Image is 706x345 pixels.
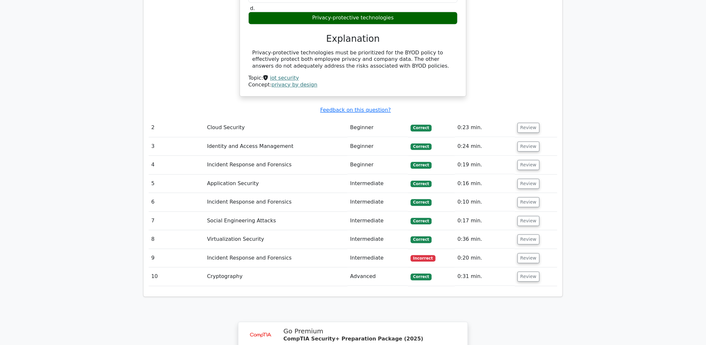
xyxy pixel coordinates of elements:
td: 3 [149,137,204,156]
td: Intermediate [347,212,408,230]
button: Review [518,160,540,170]
div: Concept: [248,82,458,88]
span: Correct [411,143,432,150]
td: Intermediate [347,174,408,193]
td: Beginner [347,118,408,137]
td: 0:16 min. [455,174,515,193]
td: Social Engineering Attacks [204,212,347,230]
span: Correct [411,218,432,224]
span: Correct [411,181,432,187]
a: iot security [270,75,299,81]
td: Beginner [347,156,408,174]
a: Feedback on this question? [320,107,391,113]
button: Review [518,179,540,189]
td: 10 [149,267,204,286]
td: Cloud Security [204,118,347,137]
td: 0:19 min. [455,156,515,174]
td: Intermediate [347,230,408,249]
td: 4 [149,156,204,174]
button: Review [518,141,540,151]
td: 7 [149,212,204,230]
span: Correct [411,236,432,243]
td: 0:24 min. [455,137,515,156]
span: d. [250,5,255,11]
h3: Explanation [252,33,454,44]
td: Virtualization Security [204,230,347,249]
td: 0:10 min. [455,193,515,211]
td: Intermediate [347,193,408,211]
td: 0:36 min. [455,230,515,249]
td: Identity and Access Management [204,137,347,156]
td: 8 [149,230,204,249]
span: Correct [411,162,432,168]
a: privacy by design [272,82,318,88]
td: Incident Response and Forensics [204,156,347,174]
div: Topic: [248,75,458,82]
td: Cryptography [204,267,347,286]
td: 5 [149,174,204,193]
td: 0:23 min. [455,118,515,137]
div: Privacy-protective technologies [248,12,458,24]
span: Correct [411,125,432,131]
td: Beginner [347,137,408,156]
td: Advanced [347,267,408,286]
td: 0:20 min. [455,249,515,267]
div: Privacy-protective technologies must be prioritized for the BYOD policy to effectively protect bo... [252,50,454,70]
td: 2 [149,118,204,137]
button: Review [518,123,540,133]
span: Incorrect [411,255,436,262]
td: Application Security [204,174,347,193]
button: Review [518,253,540,263]
td: Incident Response and Forensics [204,249,347,267]
td: 0:31 min. [455,267,515,286]
button: Review [518,197,540,207]
span: Correct [411,273,432,280]
td: Intermediate [347,249,408,267]
td: Incident Response and Forensics [204,193,347,211]
button: Review [518,234,540,244]
td: 0:17 min. [455,212,515,230]
span: Correct [411,199,432,206]
td: 6 [149,193,204,211]
td: 9 [149,249,204,267]
button: Review [518,216,540,226]
button: Review [518,272,540,282]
